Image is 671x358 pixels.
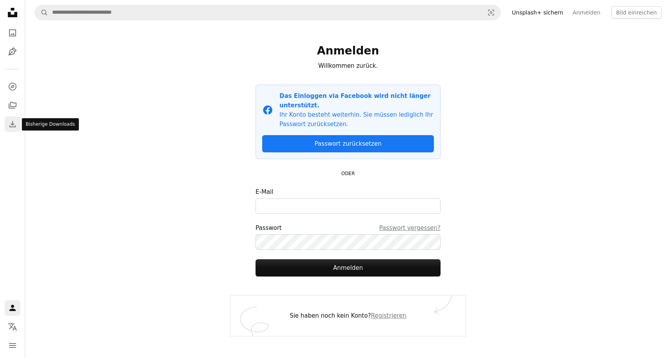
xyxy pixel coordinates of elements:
a: Kollektionen [5,98,20,113]
p: Das Einloggen via Facebook wird nicht länger unterstützt. [279,91,434,110]
button: Bild einreichen [611,6,662,19]
button: Unsplash suchen [35,5,48,20]
a: Passwort vergessen? [379,223,441,233]
div: Passwort [256,223,441,233]
p: Willkommen zurück. [256,61,441,71]
a: Anmelden [568,6,605,19]
label: E-Mail [256,187,441,214]
a: Anmelden / Registrieren [5,300,20,316]
a: Entdecken [5,79,20,94]
a: Bisherige Downloads [5,116,20,132]
button: Menü [5,338,20,353]
p: Ihr Konto besteht weiterhin. Sie müssen lediglich Ihr Passwort zurücksetzen. [279,110,434,129]
button: Sprache [5,319,20,334]
a: Grafiken [5,44,20,60]
a: Startseite — Unsplash [5,5,20,22]
input: E-Mail [256,198,441,214]
a: Fotos [5,25,20,41]
div: Sie haben noch kein Konto? [230,295,466,336]
button: Anmelden [256,259,441,277]
input: PasswortPasswort vergessen? [256,234,441,250]
a: Unsplash+ sichern [507,6,568,19]
button: Visuelle Suche [482,5,501,20]
h1: Anmelden [256,44,441,58]
a: Passwort zurücksetzen [262,135,434,152]
small: ODER [341,171,355,176]
a: Registrieren [371,312,406,319]
form: Finden Sie Bildmaterial auf der ganzen Webseite [34,5,501,20]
